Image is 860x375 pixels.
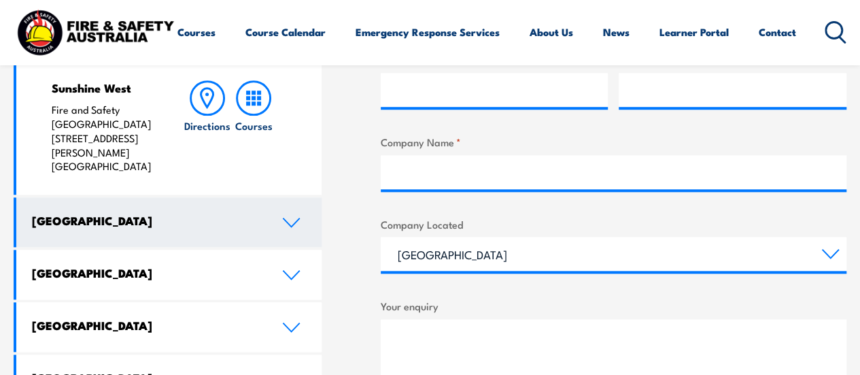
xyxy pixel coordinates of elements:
a: Emergency Response Services [356,16,500,48]
a: Courses [230,80,277,174]
h6: Courses [235,118,273,133]
p: Fire and Safety [GEOGRAPHIC_DATA] [STREET_ADDRESS][PERSON_NAME] [GEOGRAPHIC_DATA] [52,103,158,174]
a: Contact [759,16,796,48]
a: News [603,16,630,48]
a: [GEOGRAPHIC_DATA] [16,250,322,299]
a: Course Calendar [245,16,326,48]
h4: Sunshine West [52,80,158,95]
h4: [GEOGRAPHIC_DATA] [32,318,261,333]
a: About Us [530,16,573,48]
a: Directions [184,80,230,174]
label: Company Located [381,216,846,232]
label: Your enquiry [381,298,846,314]
h4: [GEOGRAPHIC_DATA] [32,213,261,228]
h6: Directions [184,118,230,133]
label: Company Name [381,134,846,150]
a: [GEOGRAPHIC_DATA] [16,197,322,247]
a: [GEOGRAPHIC_DATA] [16,302,322,352]
h4: [GEOGRAPHIC_DATA] [32,265,261,280]
a: Learner Portal [659,16,729,48]
a: Courses [177,16,216,48]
